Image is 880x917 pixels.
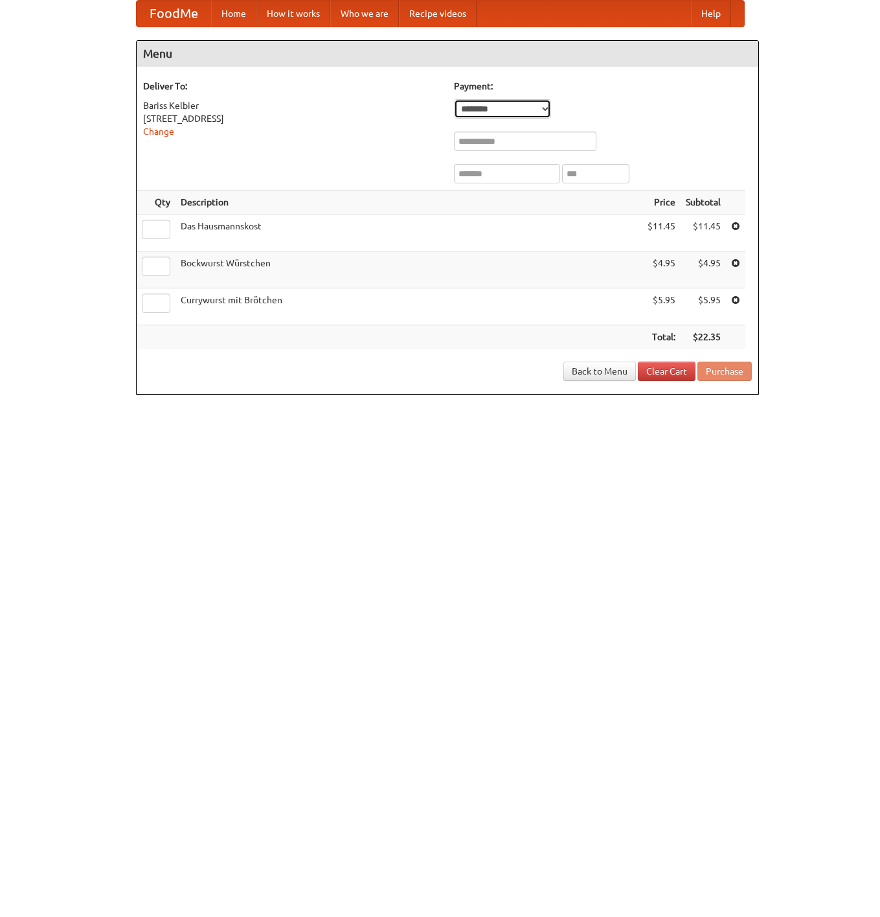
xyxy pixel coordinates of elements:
th: Total: [642,325,681,349]
td: $11.45 [681,215,726,251]
h5: Deliver To: [143,80,441,93]
th: Subtotal [681,191,726,215]
td: Currywurst mit Brötchen [175,288,642,325]
a: Help [691,1,731,27]
td: $4.95 [681,251,726,288]
a: Back to Menu [563,362,636,381]
th: Price [642,191,681,215]
div: [STREET_ADDRESS] [143,112,441,125]
td: $11.45 [642,215,681,251]
td: Bockwurst Würstchen [175,251,642,288]
h5: Payment: [454,80,752,93]
a: How it works [256,1,330,27]
th: Description [175,191,642,215]
td: $5.95 [642,288,681,325]
a: Home [211,1,256,27]
a: Who we are [330,1,399,27]
div: Bariss Kelbier [143,99,441,112]
th: $22.35 [681,325,726,349]
a: Recipe videos [399,1,477,27]
td: Das Hausmannskost [175,215,642,251]
button: Purchase [697,362,752,381]
a: FoodMe [137,1,211,27]
th: Qty [137,191,175,215]
a: Clear Cart [638,362,695,381]
td: $4.95 [642,251,681,288]
a: Change [143,126,174,137]
td: $5.95 [681,288,726,325]
h4: Menu [137,41,758,67]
